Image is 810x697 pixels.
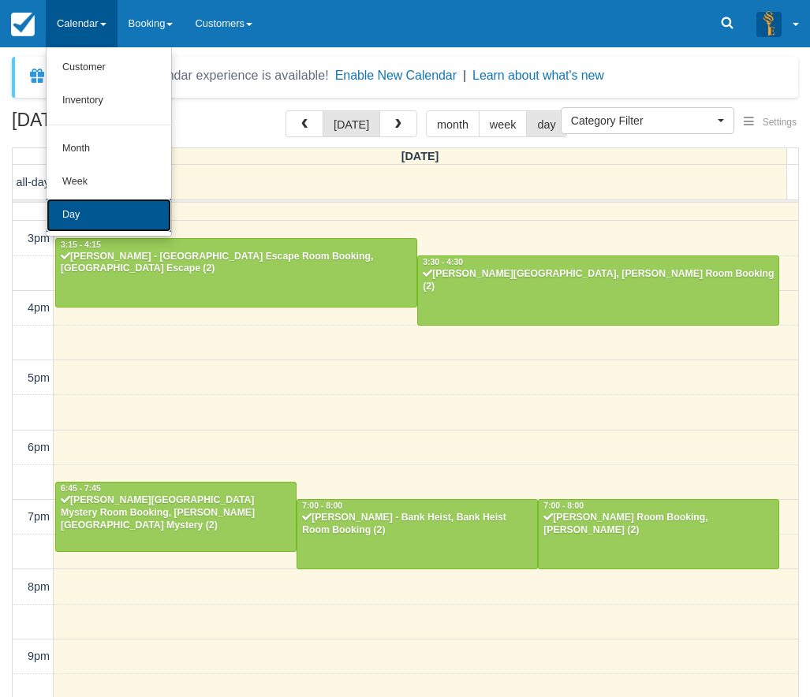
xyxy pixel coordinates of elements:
[526,110,566,137] button: day
[55,238,417,307] a: 3:15 - 4:15[PERSON_NAME] - [GEOGRAPHIC_DATA] Escape Room Booking, [GEOGRAPHIC_DATA] Escape (2)
[543,512,775,537] div: [PERSON_NAME] Room Booking, [PERSON_NAME] (2)
[561,107,734,134] button: Category Filter
[47,84,171,117] a: Inventory
[47,51,171,84] a: Customer
[11,13,35,36] img: checkfront-main-nav-mini-logo.png
[301,512,533,537] div: [PERSON_NAME] - Bank Heist, Bank Heist Room Booking (2)
[297,499,538,568] a: 7:00 - 8:00[PERSON_NAME] - Bank Heist, Bank Heist Room Booking (2)
[463,69,466,82] span: |
[401,150,439,162] span: [DATE]
[28,371,50,384] span: 5pm
[17,176,50,188] span: all-day
[302,501,342,510] span: 7:00 - 8:00
[763,117,797,128] span: Settings
[28,301,50,314] span: 4pm
[28,441,50,453] span: 6pm
[479,110,528,137] button: week
[28,580,50,593] span: 8pm
[28,510,50,523] span: 7pm
[55,482,297,551] a: 6:45 - 7:45[PERSON_NAME][GEOGRAPHIC_DATA] Mystery Room Booking, [PERSON_NAME][GEOGRAPHIC_DATA] My...
[426,110,480,137] button: month
[46,47,172,237] ul: Calendar
[47,132,171,166] a: Month
[422,268,775,293] div: [PERSON_NAME][GEOGRAPHIC_DATA], [PERSON_NAME] Room Booking (2)
[61,240,101,249] span: 3:15 - 4:15
[472,69,604,82] a: Learn about what's new
[323,110,380,137] button: [DATE]
[734,111,806,134] button: Settings
[12,110,211,140] h2: [DATE]
[335,68,457,84] button: Enable New Calendar
[417,255,779,325] a: 3:30 - 4:30[PERSON_NAME][GEOGRAPHIC_DATA], [PERSON_NAME] Room Booking (2)
[60,494,292,532] div: [PERSON_NAME][GEOGRAPHIC_DATA] Mystery Room Booking, [PERSON_NAME][GEOGRAPHIC_DATA] Mystery (2)
[538,499,779,568] a: 7:00 - 8:00[PERSON_NAME] Room Booking, [PERSON_NAME] (2)
[423,258,463,266] span: 3:30 - 4:30
[53,66,329,85] div: A new Booking Calendar experience is available!
[543,501,584,510] span: 7:00 - 8:00
[756,11,782,36] img: A3
[60,251,412,276] div: [PERSON_NAME] - [GEOGRAPHIC_DATA] Escape Room Booking, [GEOGRAPHIC_DATA] Escape (2)
[571,113,714,129] span: Category Filter
[47,166,171,199] a: Week
[47,199,171,232] a: Day
[61,484,101,493] span: 6:45 - 7:45
[28,232,50,244] span: 3pm
[28,650,50,662] span: 9pm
